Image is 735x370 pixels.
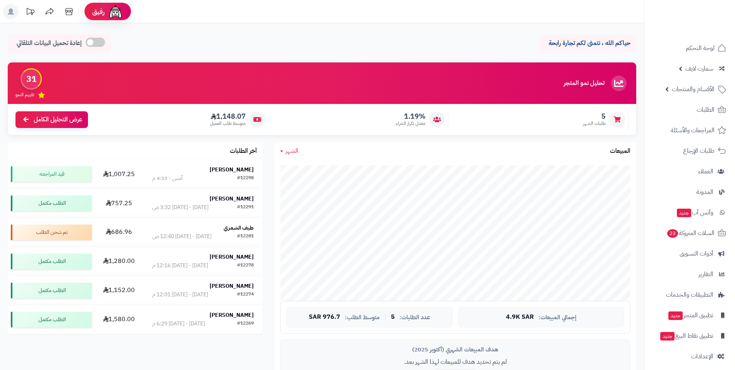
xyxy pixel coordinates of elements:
div: #12298 [237,175,254,182]
span: عرض التحليل الكامل [34,115,82,124]
span: الطلبات [697,104,714,115]
div: [DATE] - [DATE] 6:29 م [152,320,205,328]
h3: المبيعات [610,148,630,155]
span: 976.7 SAR [309,314,340,321]
div: [DATE] - [DATE] 12:40 ص [152,233,212,240]
a: وآتس آبجديد [649,203,730,222]
div: أمس - 4:33 م [152,175,182,182]
div: [DATE] - [DATE] 12:01 م [152,291,208,299]
a: التقارير [649,265,730,284]
span: إعادة تحميل البيانات التلقائي [17,39,82,48]
div: قيد المراجعه [11,166,92,182]
span: وآتس آب [676,207,713,218]
td: 686.96 [95,218,143,247]
p: حياكم الله ، نتمنى لكم تجارة رابحة [545,39,630,48]
p: لم يتم تحديد هدف للمبيعات لهذا الشهر بعد. [286,358,624,367]
div: الطلب مكتمل [11,312,92,327]
a: المراجعات والأسئلة [649,121,730,140]
span: الأقسام والمنتجات [672,84,714,95]
a: تحديثات المنصة [21,4,40,21]
span: عدد الطلبات: [399,314,430,321]
a: تطبيق نقاط البيعجديد [649,327,730,345]
span: سمارت لايف [685,63,713,74]
span: أدوات التسويق [680,248,713,259]
span: 23 [667,229,678,238]
a: أدوات التسويق [649,244,730,263]
h3: تحليل نمو المتجر [564,80,604,87]
div: [DATE] - [DATE] 12:16 م [152,262,208,270]
div: الطلب مكتمل [11,195,92,211]
span: تقييم النمو [15,92,34,98]
img: logo-2.png [682,17,728,34]
span: تطبيق المتجر [668,310,713,321]
td: 1,280.00 [95,247,143,276]
span: العملاء [698,166,713,177]
div: #12278 [237,262,254,270]
td: 1,580.00 [95,305,143,334]
span: تطبيق نقاط البيع [659,330,713,341]
a: المدونة [649,183,730,201]
span: | [384,314,386,320]
span: السلات المتروكة [666,228,714,239]
a: الطلبات [649,100,730,119]
td: 757.25 [95,189,143,218]
span: التطبيقات والخدمات [666,289,713,300]
strong: [PERSON_NAME] [210,195,254,203]
strong: طيف الشمري [224,224,254,232]
span: متوسط طلب العميل [210,120,246,127]
div: هدف المبيعات الشهري (أكتوبر 2025) [286,346,624,354]
div: #12281 [237,233,254,240]
span: المراجعات والأسئلة [671,125,714,136]
span: جديد [677,209,691,217]
strong: [PERSON_NAME] [210,282,254,290]
a: طلبات الإرجاع [649,142,730,160]
a: الإعدادات [649,347,730,366]
span: 5 [391,314,395,321]
h3: آخر الطلبات [230,148,257,155]
div: #12291 [237,204,254,211]
div: [DATE] - [DATE] 3:32 ص [152,204,208,211]
span: 1,148.07 [210,112,246,121]
img: ai-face.png [108,4,123,19]
span: 1.19% [396,112,425,121]
span: معدل تكرار الشراء [396,120,425,127]
a: الشهر [280,147,298,156]
a: العملاء [649,162,730,181]
span: المدونة [696,187,713,197]
div: #12274 [237,291,254,299]
a: عرض التحليل الكامل [15,111,88,128]
span: الإعدادات [691,351,713,362]
strong: [PERSON_NAME] [210,166,254,174]
div: #12269 [237,320,254,328]
span: 4.9K SAR [506,314,534,321]
span: 5 [583,112,606,121]
a: تطبيق المتجرجديد [649,306,730,325]
span: الشهر [286,146,298,156]
a: السلات المتروكة23 [649,224,730,242]
a: التطبيقات والخدمات [649,285,730,304]
span: لوحة التحكم [686,43,714,54]
td: 1,152.00 [95,276,143,305]
span: التقارير [699,269,713,280]
div: الطلب مكتمل [11,254,92,269]
strong: [PERSON_NAME] [210,311,254,319]
span: رفيق [92,7,105,16]
span: جديد [660,332,675,341]
span: طلبات الإرجاع [683,145,714,156]
div: تم شحن الطلب [11,225,92,240]
span: جديد [668,311,683,320]
strong: [PERSON_NAME] [210,253,254,261]
td: 1,007.25 [95,160,143,188]
span: إجمالي المبيعات: [539,314,577,321]
a: لوحة التحكم [649,39,730,57]
span: طلبات الشهر [583,120,606,127]
div: الطلب مكتمل [11,283,92,298]
span: متوسط الطلب: [345,314,380,321]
